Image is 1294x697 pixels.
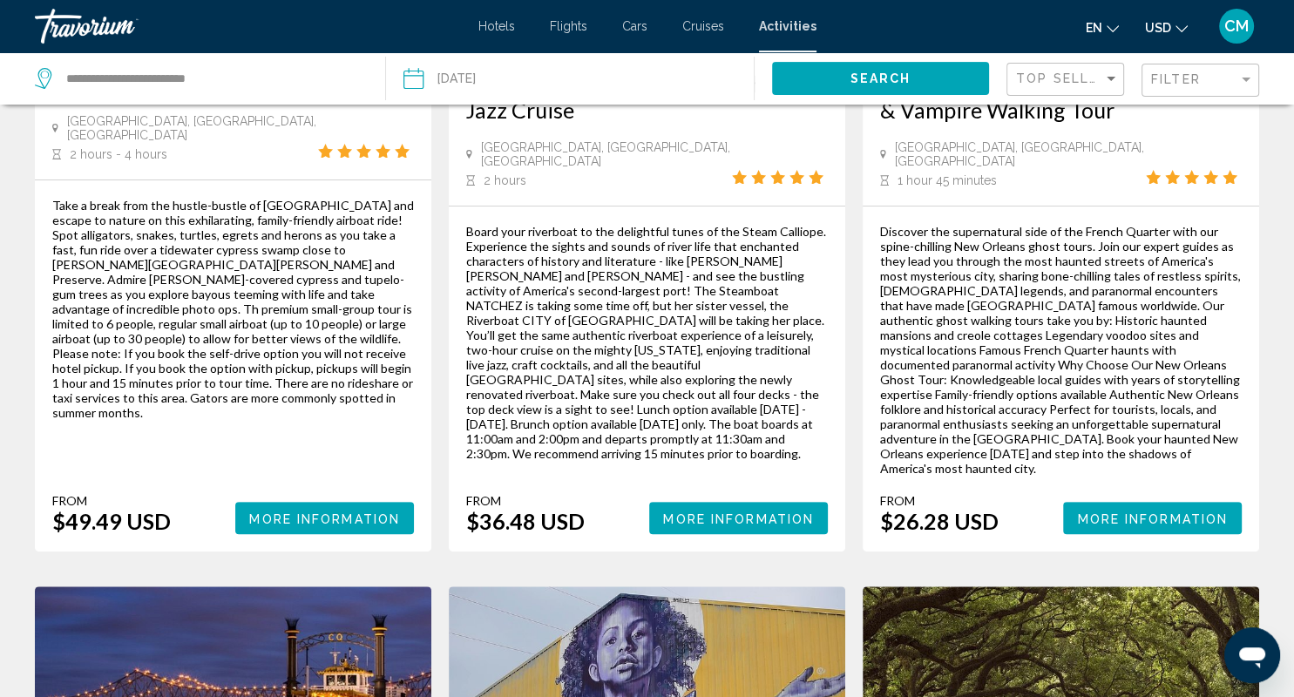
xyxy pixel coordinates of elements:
button: More Information [235,502,414,534]
span: More Information [249,511,400,525]
div: $49.49 USD [52,508,171,534]
button: More Information [1063,502,1242,534]
a: Flights [550,19,587,33]
span: 1 hour 45 minutes [898,173,997,187]
span: [GEOGRAPHIC_DATA], [GEOGRAPHIC_DATA], [GEOGRAPHIC_DATA] [481,140,732,168]
span: 2 hours - 4 hours [70,147,167,161]
span: Top Sellers [1016,71,1117,85]
button: More Information [649,502,828,534]
div: From [52,493,171,508]
span: Filter [1151,72,1201,86]
div: Take a break from the hustle-bustle of [GEOGRAPHIC_DATA] and escape to nature on this exhilaratin... [52,198,414,420]
a: Activities [759,19,816,33]
span: 2 hours [484,173,526,187]
span: [GEOGRAPHIC_DATA], [GEOGRAPHIC_DATA], [GEOGRAPHIC_DATA] [895,140,1146,168]
span: USD [1145,21,1171,35]
button: Filter [1142,63,1259,98]
button: Change currency [1145,15,1188,40]
div: Discover the supernatural side of the French Quarter with our spine-chilling New Orleans ghost to... [880,224,1242,476]
span: More Information [1077,511,1228,525]
button: Search [772,62,989,94]
a: Cars [622,19,647,33]
button: Change language [1086,15,1119,40]
div: $26.28 USD [880,508,999,534]
span: [GEOGRAPHIC_DATA], [GEOGRAPHIC_DATA], [GEOGRAPHIC_DATA] [67,114,318,142]
a: Travorium [35,9,461,44]
a: Hotels [478,19,515,33]
span: CM [1224,17,1249,35]
span: en [1086,21,1102,35]
div: Board your riverboat to the delightful tunes of the Steam Calliope. Experience the sights and sou... [466,224,828,461]
div: From [466,493,585,508]
div: From [880,493,999,508]
a: Cruises [682,19,724,33]
span: Search [850,72,911,86]
mat-select: Sort by [1016,72,1119,87]
div: $36.48 USD [466,508,585,534]
button: User Menu [1214,8,1259,44]
span: More Information [663,511,814,525]
iframe: Button to launch messaging window [1224,627,1280,683]
button: Date: Sep 26, 2025 [403,52,754,105]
